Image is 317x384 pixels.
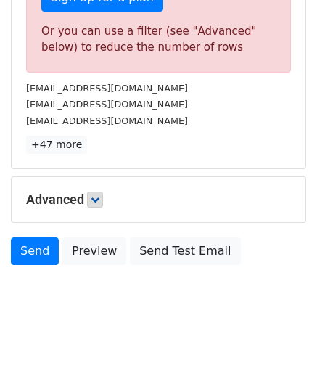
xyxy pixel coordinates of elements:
a: Send Test Email [130,237,240,265]
a: Preview [62,237,126,265]
div: Or you can use a filter (see "Advanced" below) to reduce the number of rows [41,23,276,56]
small: [EMAIL_ADDRESS][DOMAIN_NAME] [26,83,188,94]
a: Send [11,237,59,265]
iframe: Chat Widget [244,314,317,384]
h5: Advanced [26,192,291,208]
a: +47 more [26,136,87,154]
small: [EMAIL_ADDRESS][DOMAIN_NAME] [26,115,188,126]
small: [EMAIL_ADDRESS][DOMAIN_NAME] [26,99,188,110]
